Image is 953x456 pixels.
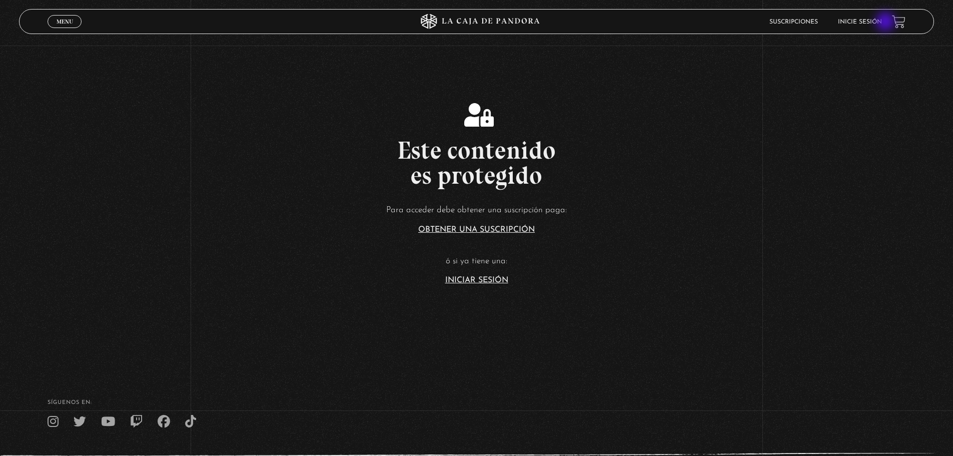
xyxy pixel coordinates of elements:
h4: SÍguenos en: [48,400,905,405]
span: Menu [57,19,73,25]
a: Suscripciones [769,19,818,25]
a: Inicie sesión [838,19,882,25]
a: View your shopping cart [892,15,905,29]
a: Obtener una suscripción [418,226,535,234]
a: Iniciar Sesión [445,276,508,284]
span: Cerrar [53,27,77,34]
